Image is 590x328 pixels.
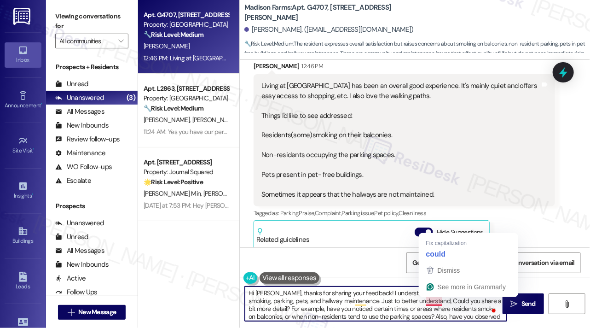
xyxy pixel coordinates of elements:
span: Send [521,299,536,309]
div: Unread [55,232,88,242]
span: Parking , [280,209,299,217]
span: [PERSON_NAME] [203,189,249,198]
strong: 🔧 Risk Level: Medium [144,104,203,112]
span: Complaint , [315,209,342,217]
div: Related guidelines [256,228,310,245]
span: [PERSON_NAME] Min [144,189,203,198]
div: New Inbounds [55,260,109,269]
div: Prospects + Residents [46,62,138,72]
img: ResiDesk Logo [13,8,32,25]
strong: 🔧 Risk Level: Medium [244,40,293,47]
div: 12:46 PM [300,61,324,71]
span: New Message [78,307,116,317]
div: Follow Ups [55,287,98,297]
span: Pet policy , [375,209,399,217]
div: Property: [GEOGRAPHIC_DATA] [144,94,229,103]
div: All Messages [55,107,104,117]
input: All communities [59,34,114,48]
label: Viewing conversations for [55,9,128,34]
button: Get Conversation Link [406,252,482,273]
span: Share Conversation via email [493,258,575,268]
button: Share Conversation via email [487,252,581,273]
a: Inbox [5,42,41,67]
span: • [32,191,33,198]
div: Apt. L2863, [STREET_ADDRESS][PERSON_NAME] [144,84,229,94]
span: [PERSON_NAME] [144,116,192,124]
div: All Messages [55,246,104,256]
strong: 🔧 Risk Level: Medium [144,30,203,39]
span: Get Conversation Link [412,258,476,268]
div: [PERSON_NAME] [254,61,555,74]
div: (3) [124,91,138,105]
a: Leads [5,269,41,294]
div: Apt. G4707, [STREET_ADDRESS][PERSON_NAME] [144,10,229,20]
div: Unread [55,79,88,89]
span: Cleanliness [399,209,426,217]
b: Madison Farms: Apt. G4707, [STREET_ADDRESS][PERSON_NAME] [244,3,428,23]
div: WO Follow-ups [55,162,112,172]
div: Unanswered [55,218,104,228]
span: [PERSON_NAME] [192,116,238,124]
span: Parking issue , [342,209,375,217]
i:  [118,37,123,45]
div: Apt. [STREET_ADDRESS] [144,158,229,167]
button: Send [503,293,544,314]
div: Property: [GEOGRAPHIC_DATA] [144,20,229,29]
span: : The resident expresses overall satisfaction but raises concerns about smoking on balconies, non... [244,39,590,59]
a: Buildings [5,223,41,248]
button: New Message [58,305,126,320]
div: New Inbounds [55,121,109,130]
div: Property: Journal Squared [144,167,229,177]
i:  [563,300,570,308]
a: Site Visit • [5,133,41,158]
span: Praise , [299,209,315,217]
div: Review follow-ups [55,135,120,144]
span: • [33,146,35,152]
div: Tagged as: [254,206,555,220]
span: • [41,101,42,107]
div: Escalate [55,176,91,186]
div: Prospects [46,201,138,211]
div: [PERSON_NAME]. ([EMAIL_ADDRESS][DOMAIN_NAME]) [244,25,414,35]
div: Unanswered [55,93,104,103]
i:  [511,300,518,308]
i:  [68,309,75,316]
span: [PERSON_NAME] [144,42,190,50]
label: Hide Suggestions [437,228,483,237]
a: Insights • [5,178,41,203]
textarea: To enrich screen reader interactions, please activate Accessibility in Grammarly extension settings [245,287,507,321]
div: Maintenance [55,148,106,158]
strong: 🌟 Risk Level: Positive [144,178,203,186]
div: Active [55,274,86,283]
div: Living at [GEOGRAPHIC_DATA] has been an overall good experience. It's mainly quiet and offers eas... [261,81,540,199]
